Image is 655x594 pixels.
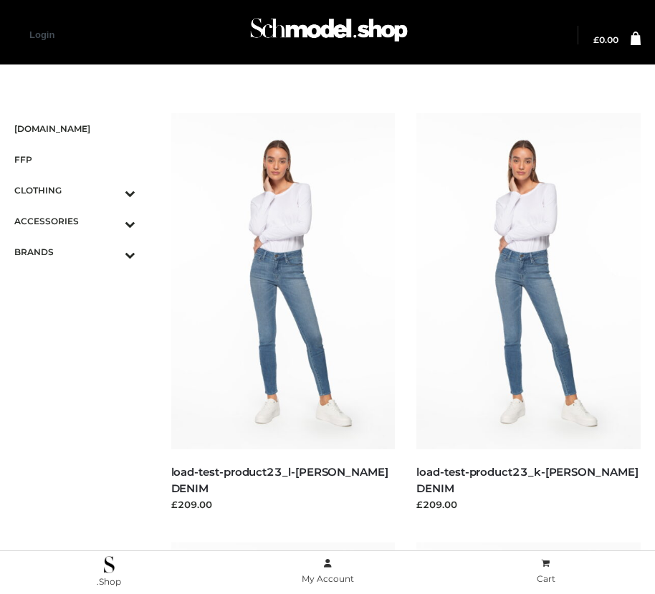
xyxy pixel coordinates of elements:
span: FFP [14,151,135,168]
a: Cart [436,555,655,588]
span: [DOMAIN_NAME] [14,120,135,137]
span: £ [593,34,599,45]
span: BRANDS [14,244,135,260]
button: Toggle Submenu [85,175,135,206]
span: .Shop [97,576,121,587]
a: Schmodel Admin 964 [244,12,411,59]
a: [DOMAIN_NAME] [14,113,135,144]
a: My Account [219,555,437,588]
a: FFP [14,144,135,175]
button: Toggle Submenu [85,236,135,267]
img: Schmodel Admin 964 [247,8,411,59]
span: My Account [302,573,354,584]
bdi: 0.00 [593,34,618,45]
a: ACCESSORIESToggle Submenu [14,206,135,236]
div: £209.00 [416,497,641,512]
span: Cart [537,573,555,584]
span: CLOTHING [14,182,135,198]
a: load-test-product23_l-[PERSON_NAME] DENIM [171,465,388,495]
a: £0.00 [593,36,618,44]
a: Login [29,29,54,40]
a: CLOTHINGToggle Submenu [14,175,135,206]
button: Toggle Submenu [85,206,135,236]
a: BRANDSToggle Submenu [14,236,135,267]
img: .Shop [104,556,115,573]
div: £209.00 [171,497,396,512]
span: ACCESSORIES [14,213,135,229]
a: load-test-product23_k-[PERSON_NAME] DENIM [416,465,638,495]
